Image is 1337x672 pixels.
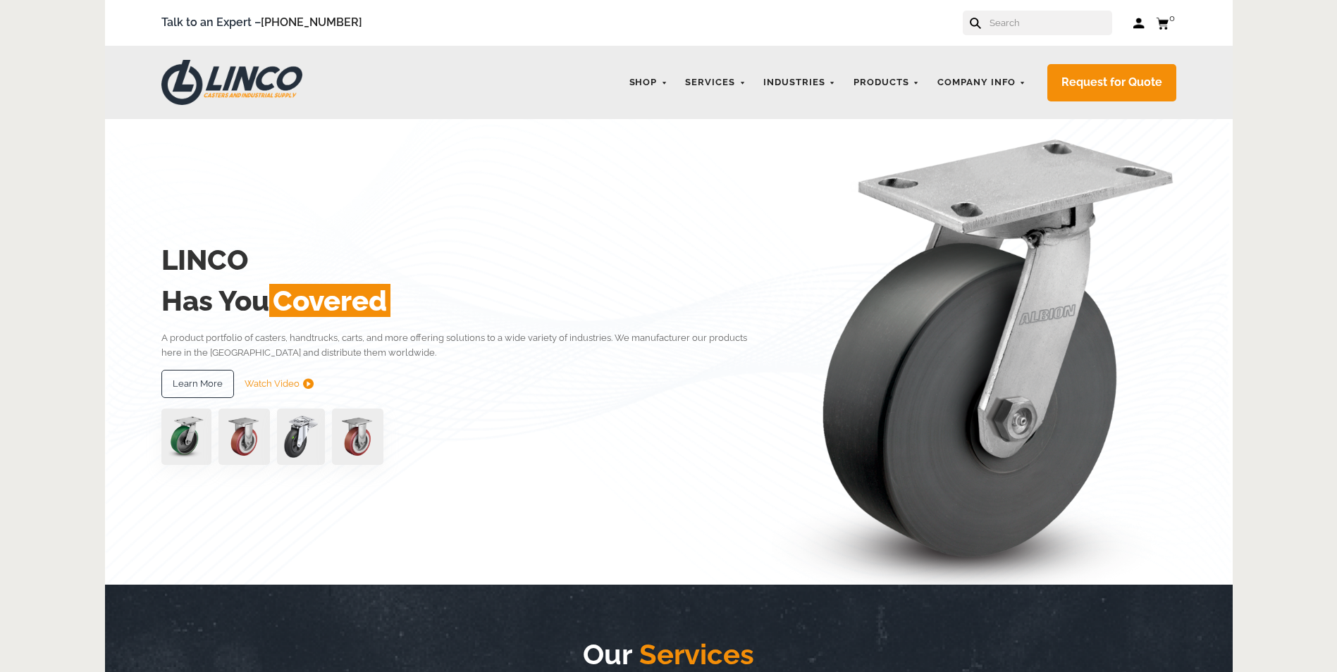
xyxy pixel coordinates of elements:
input: Search [988,11,1112,35]
span: Talk to an Expert – [161,13,362,32]
a: Industries [756,69,843,97]
a: [PHONE_NUMBER] [261,15,362,29]
span: 0 [1169,13,1175,23]
img: lvwpp200rst849959jpg-30522-removebg-preview-1.png [277,409,325,465]
img: capture-59611-removebg-preview-1.png [218,409,270,465]
img: capture-59611-removebg-preview-1.png [332,409,383,465]
a: Shop [622,69,675,97]
h2: Has You [161,280,768,321]
a: Products [846,69,927,97]
a: Log in [1133,16,1145,30]
a: Company Info [930,69,1033,97]
p: A product portfolio of casters, handtrucks, carts, and more offering solutions to a wide variety ... [161,330,768,361]
span: Covered [269,284,390,317]
img: LINCO CASTERS & INDUSTRIAL SUPPLY [161,60,302,105]
a: Services [678,69,753,97]
img: linco_caster [772,119,1176,585]
img: pn3orx8a-94725-1-1-.png [161,409,211,465]
a: Learn More [161,370,234,398]
a: Request for Quote [1047,64,1176,101]
h2: LINCO [161,239,768,280]
a: Watch Video [245,370,314,398]
img: subtract.png [303,378,314,389]
span: Services [632,637,754,671]
a: 0 [1156,14,1176,32]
